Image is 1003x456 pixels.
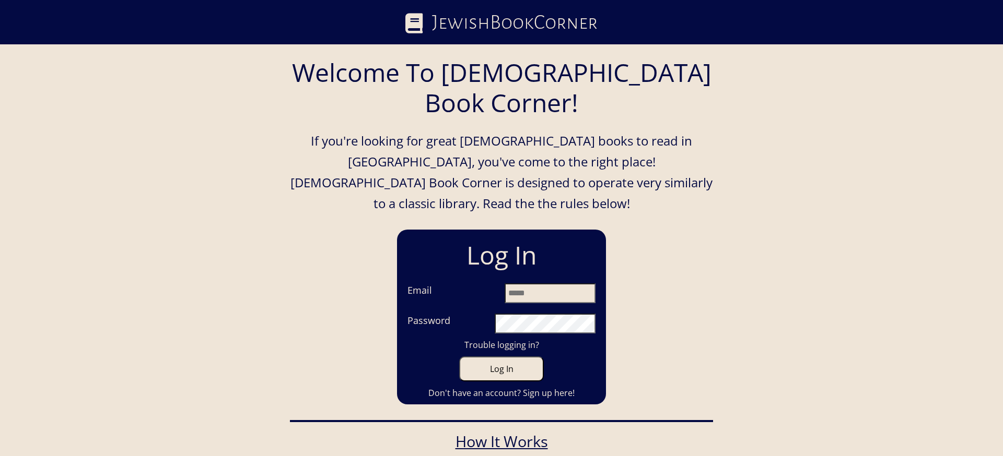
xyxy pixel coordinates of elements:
h1: Log In [402,235,601,275]
p: If you're looking for great [DEMOGRAPHIC_DATA] books to read in [GEOGRAPHIC_DATA], you've come to... [290,130,713,214]
label: Password [407,314,450,329]
h3: How It Works [295,433,708,451]
button: Log In [459,356,544,381]
a: JewishBookCorner [405,7,598,38]
label: Email [407,283,432,299]
a: Don't have an account? Sign up here! [402,387,601,399]
a: Trouble logging in? [402,339,601,351]
h1: Welcome To [DEMOGRAPHIC_DATA] Book Corner! [290,47,713,128]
